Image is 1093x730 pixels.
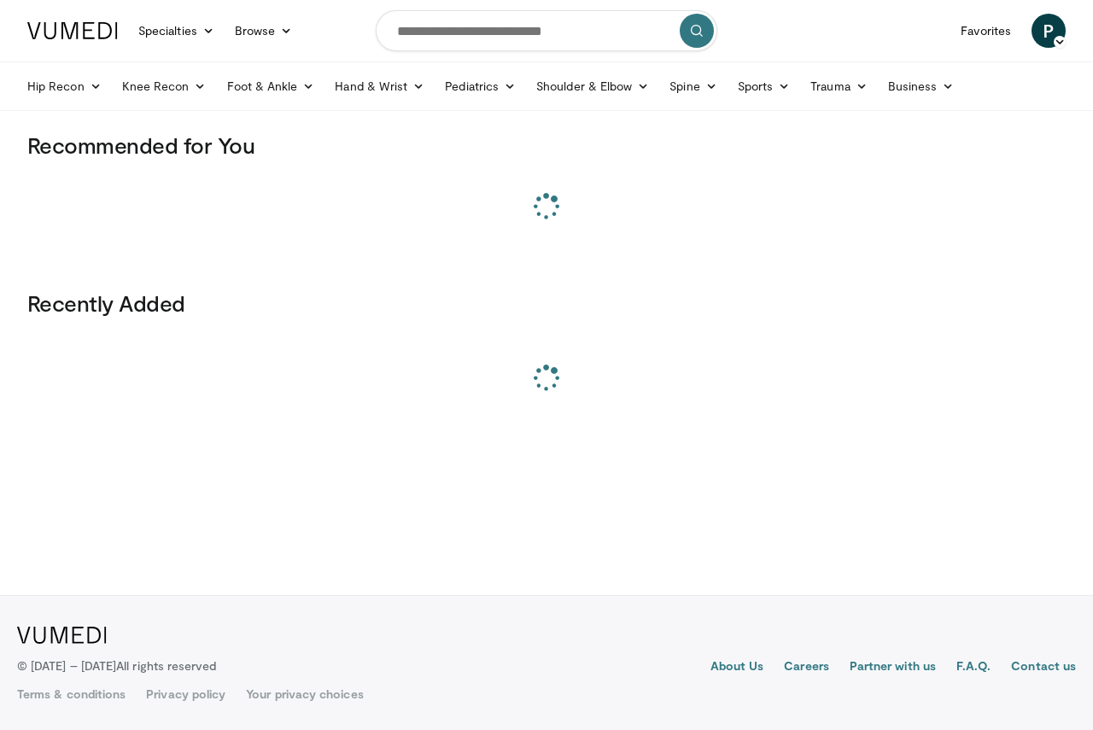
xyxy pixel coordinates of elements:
[17,627,107,644] img: VuMedi Logo
[128,14,225,48] a: Specialties
[1032,14,1066,48] a: P
[27,131,1066,159] h3: Recommended for You
[376,10,717,51] input: Search topics, interventions
[246,686,363,703] a: Your privacy choices
[146,686,225,703] a: Privacy policy
[17,686,126,703] a: Terms & conditions
[217,69,325,103] a: Foot & Ankle
[850,657,936,678] a: Partner with us
[435,69,526,103] a: Pediatrics
[800,69,878,103] a: Trauma
[27,22,118,39] img: VuMedi Logo
[659,69,727,103] a: Spine
[1011,657,1076,678] a: Contact us
[27,289,1066,317] h3: Recently Added
[956,657,991,678] a: F.A.Q.
[878,69,965,103] a: Business
[17,69,112,103] a: Hip Recon
[784,657,829,678] a: Careers
[112,69,217,103] a: Knee Recon
[324,69,435,103] a: Hand & Wrist
[17,657,217,675] p: © [DATE] – [DATE]
[950,14,1021,48] a: Favorites
[225,14,303,48] a: Browse
[710,657,764,678] a: About Us
[116,658,216,673] span: All rights reserved
[728,69,801,103] a: Sports
[526,69,659,103] a: Shoulder & Elbow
